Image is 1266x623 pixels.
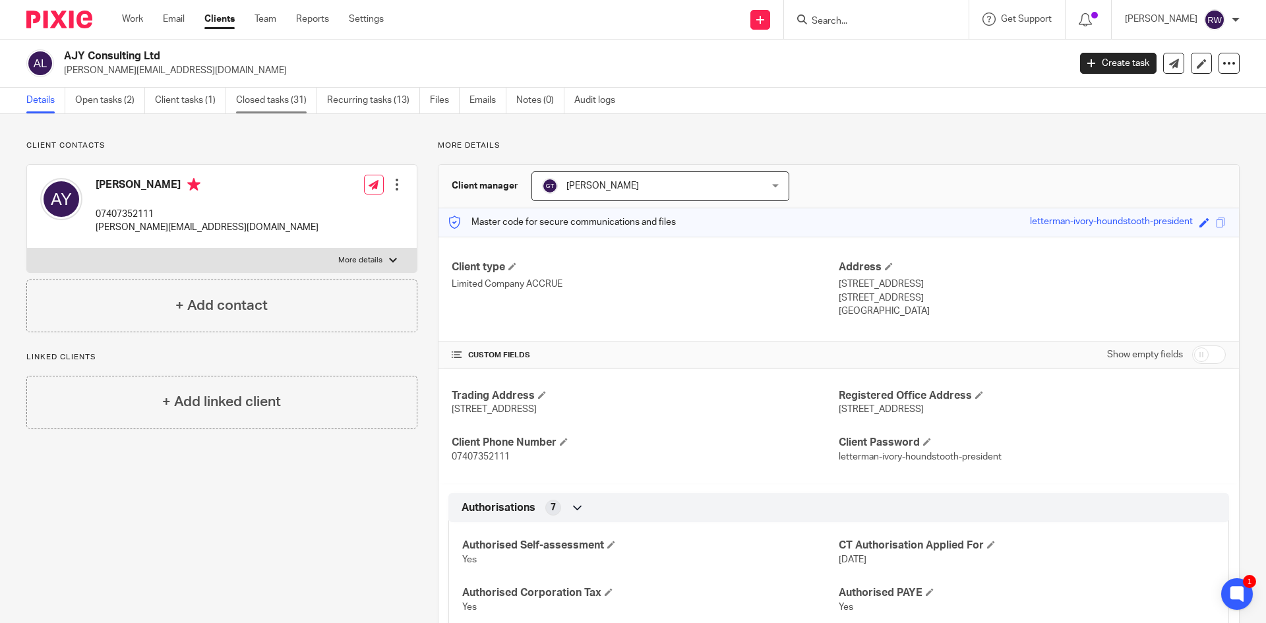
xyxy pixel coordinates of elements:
h4: Authorised PAYE [839,586,1215,600]
img: svg%3E [542,178,558,194]
p: [STREET_ADDRESS] [839,278,1226,291]
h4: Authorised Self-assessment [462,539,839,552]
input: Search [810,16,929,28]
div: 1 [1243,575,1256,588]
p: Limited Company ACCRUE [452,278,839,291]
i: Primary [187,178,200,191]
span: Authorisations [462,501,535,515]
a: Email [163,13,185,26]
a: Client tasks (1) [155,88,226,113]
h4: + Add contact [175,295,268,316]
h4: Client Password [839,436,1226,450]
a: Emails [469,88,506,113]
span: Yes [839,603,853,612]
span: [DATE] [839,555,866,564]
p: More details [338,255,382,266]
h4: Registered Office Address [839,389,1226,403]
span: Yes [462,603,477,612]
h4: CT Authorisation Applied For [839,539,1215,552]
span: Get Support [1001,15,1052,24]
h4: Authorised Corporation Tax [462,586,839,600]
img: Pixie [26,11,92,28]
a: Audit logs [574,88,625,113]
a: Files [430,88,460,113]
h4: Trading Address [452,389,839,403]
a: Recurring tasks (13) [327,88,420,113]
p: Linked clients [26,352,417,363]
img: svg%3E [1204,9,1225,30]
span: 7 [551,501,556,514]
h3: Client manager [452,179,518,193]
span: letterman-ivory-houndstooth-president [839,452,1002,461]
span: [PERSON_NAME] [566,181,639,191]
a: Details [26,88,65,113]
span: [STREET_ADDRESS] [452,405,537,414]
span: 07407352111 [452,452,510,461]
p: More details [438,140,1240,151]
h4: Client Phone Number [452,436,839,450]
p: [PERSON_NAME][EMAIL_ADDRESS][DOMAIN_NAME] [64,64,1060,77]
h2: AJY Consulting Ltd [64,49,861,63]
h4: + Add linked client [162,392,281,412]
a: Team [255,13,276,26]
a: Open tasks (2) [75,88,145,113]
img: svg%3E [26,49,54,77]
label: Show empty fields [1107,348,1183,361]
p: Master code for secure communications and files [448,216,676,229]
p: 07407352111 [96,208,318,221]
a: Closed tasks (31) [236,88,317,113]
h4: Client type [452,260,839,274]
a: Settings [349,13,384,26]
p: [PERSON_NAME] [1125,13,1197,26]
p: [STREET_ADDRESS] [839,291,1226,305]
a: Notes (0) [516,88,564,113]
p: [GEOGRAPHIC_DATA] [839,305,1226,318]
img: svg%3E [40,178,82,220]
p: Client contacts [26,140,417,151]
span: Yes [462,555,477,564]
div: letterman-ivory-houndstooth-president [1030,215,1193,230]
a: Reports [296,13,329,26]
p: [PERSON_NAME][EMAIL_ADDRESS][DOMAIN_NAME] [96,221,318,234]
h4: CUSTOM FIELDS [452,350,839,361]
a: Create task [1080,53,1157,74]
a: Work [122,13,143,26]
h4: Address [839,260,1226,274]
a: Clients [204,13,235,26]
h4: [PERSON_NAME] [96,178,318,194]
span: [STREET_ADDRESS] [839,405,924,414]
